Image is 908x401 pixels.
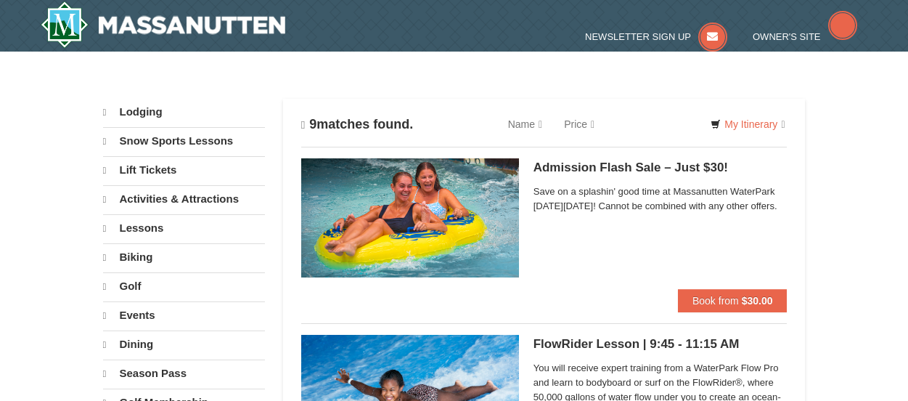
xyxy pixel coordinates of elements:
span: Owner's Site [753,31,821,42]
strong: $30.00 [742,295,773,307]
a: Activities & Attractions [103,185,265,213]
a: Owner's Site [753,31,857,42]
a: My Itinerary [701,113,794,135]
a: Newsletter Sign Up [585,31,727,42]
a: Lodging [103,99,265,126]
a: Golf [103,272,265,300]
h5: FlowRider Lesson | 9:45 - 11:15 AM [533,337,788,352]
a: Lessons [103,214,265,242]
a: Massanutten Resort [41,1,286,48]
a: Dining [103,331,265,358]
a: Snow Sports Lessons [103,127,265,155]
a: Events [103,301,265,329]
img: Massanutten Resort Logo [41,1,286,48]
a: Name [497,110,553,139]
a: Season Pass [103,360,265,387]
span: Book from [692,295,739,307]
h5: Admission Flash Sale – Just $30! [533,161,788,175]
button: Book from $30.00 [678,289,788,312]
img: 6619917-1618-f229f8f2.jpg [301,158,519,278]
a: Lift Tickets [103,156,265,184]
a: Price [553,110,605,139]
span: Save on a splashin' good time at Massanutten WaterPark [DATE][DATE]! Cannot be combined with any ... [533,185,788,214]
span: Newsletter Sign Up [585,31,691,42]
a: Biking [103,243,265,271]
